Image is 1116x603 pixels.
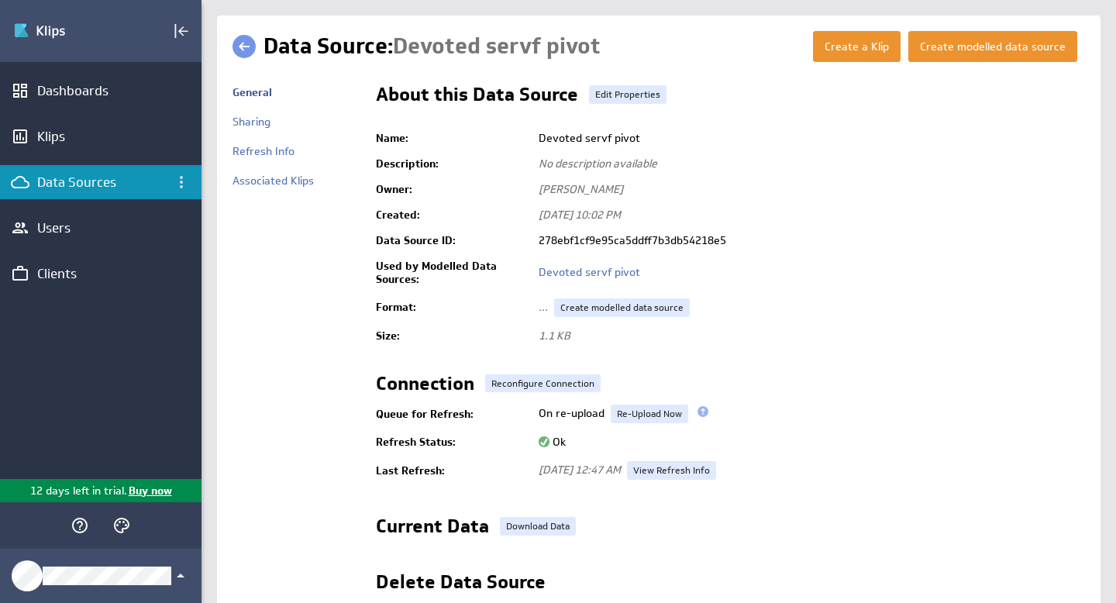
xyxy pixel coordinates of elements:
h2: Connection [376,374,474,399]
p: Buy now [127,483,172,499]
td: Format: [376,292,531,323]
div: Go to Dashboards [13,19,122,43]
a: Devoted servf pivot [539,265,640,279]
div: Users [37,219,164,236]
span: [PERSON_NAME] [539,182,623,196]
div: Clients [37,265,164,282]
span: Devoted servf pivot [393,32,601,60]
div: Dashboards [37,82,164,99]
td: Size: [376,323,531,349]
button: Create modelled data source [908,31,1077,62]
td: Data Source ID: [376,228,531,253]
a: Edit Properties [589,85,666,104]
a: Download Data [500,517,576,536]
h2: About this Data Source [376,85,578,110]
span: No description available [539,157,657,171]
div: Data Sources [37,174,164,191]
td: 278ebf1cf9e95ca5ddff7b3db54218e5 [531,228,1085,253]
td: Refresh Status: [376,429,531,455]
td: Owner: [376,177,531,202]
h2: Current Data [376,517,489,542]
a: Re-Upload Now [611,405,688,423]
div: Help [67,512,93,539]
td: Devoted servf pivot [531,126,1085,151]
h2: Delete Data Source [376,573,546,598]
svg: Themes [112,516,131,535]
div: Themes [108,512,135,539]
p: 12 days left in trial. [30,483,127,499]
img: Klipfolio klips logo [13,19,122,43]
td: Name: [376,126,531,151]
a: General [232,85,272,99]
button: Create a Klip [813,31,901,62]
h1: Data Source: [263,31,601,62]
span: 1.1 KB [539,329,570,343]
div: Klips [37,128,164,145]
a: Create modelled data source [554,298,690,317]
button: Reconfigure Connection [485,374,601,392]
span: ... [539,300,548,314]
a: Refresh Info [232,144,294,158]
a: Associated Klips [232,174,314,188]
td: Used by Modelled Data Sources: [376,253,531,292]
a: View Refresh Info [627,461,716,480]
td: Created: [376,202,531,228]
div: Collapse [168,18,195,44]
span: [DATE] 10:02 PM [539,208,621,222]
span: Ok [539,435,566,449]
a: Sharing [232,115,270,129]
span: On re-upload [539,406,604,420]
div: Data Sources menu [168,169,195,195]
td: Queue for Refresh: [376,398,531,429]
span: [DATE] 12:47 AM [539,463,621,477]
td: Last Refresh: [376,455,531,486]
td: Description: [376,151,531,177]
